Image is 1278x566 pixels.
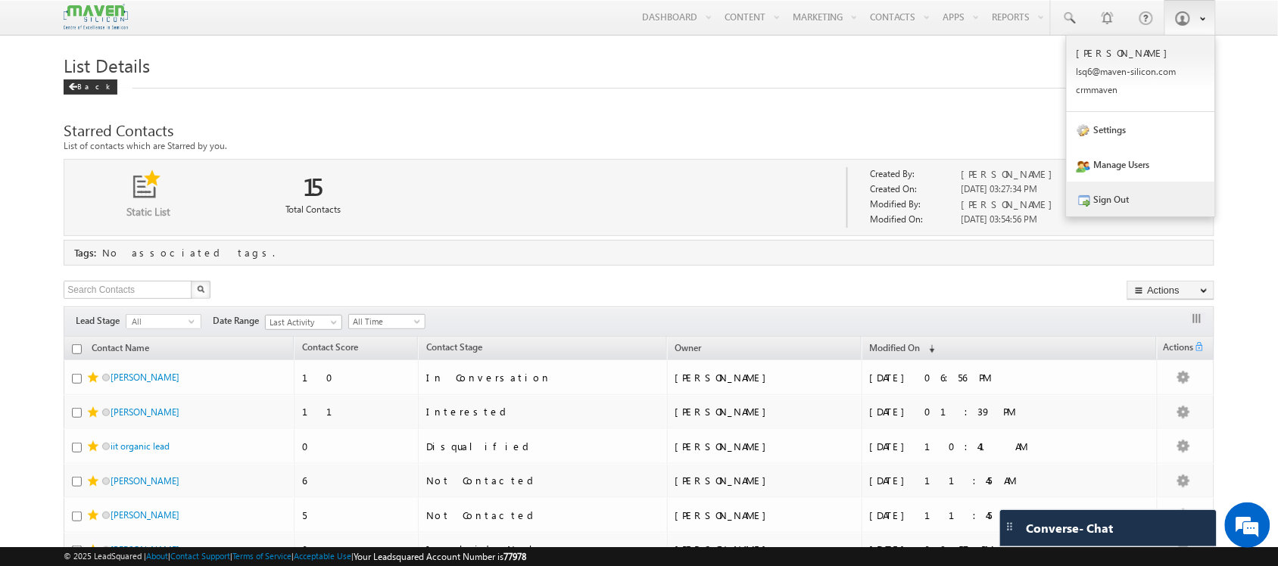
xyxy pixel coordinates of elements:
a: [PERSON_NAME] lsq6@maven-silicon.com crmmaven [1067,36,1215,112]
div: Not Contacted [426,474,634,487]
span: Date Range [213,314,265,328]
a: Acceptable Use [294,551,351,561]
div: Interested [426,405,634,418]
div: 6 [302,474,411,487]
a: Contact Score [295,339,366,359]
div: 0 [302,440,411,453]
span: No associated tags. [102,246,275,259]
span: Contact Score [302,341,358,353]
textarea: Type your message and hit 'Enter' [20,140,276,433]
a: Last Activity [265,315,342,330]
button: Actions [1127,281,1214,300]
div: [PERSON_NAME] [675,371,855,384]
span: [PERSON_NAME] [961,197,1060,210]
div: 10 [302,371,411,384]
a: iit organic lead [111,440,170,452]
a: [PERSON_NAME] [111,406,179,418]
div: 5 [302,508,411,522]
span: Modified On [870,342,921,353]
div: Invalid Number [426,543,634,556]
div: [DATE] 03:54:56 PM [961,213,1135,228]
div: [DATE] 11:45 AM [870,508,1078,522]
div: [PERSON_NAME] [675,474,855,487]
span: 77978 [503,551,526,562]
span: Contact Stage [426,341,482,353]
a: All Time [348,314,425,329]
img: Custom Logo [64,4,127,30]
span: (sorted descending) [923,343,935,355]
p: Static List [64,205,231,219]
a: Contact Support [170,551,230,561]
p: crmma ven [1077,84,1205,95]
a: Terms of Service [232,551,291,561]
div: In Conversation [426,371,634,384]
div: Modified On: [871,213,955,228]
a: Modified On (sorted descending) [862,339,943,359]
a: [PERSON_NAME] [111,509,179,521]
a: Contact Stage [419,339,490,359]
div: [DATE] 03:27:34 PM [961,182,1135,197]
div: Chat with us now [79,79,254,99]
div: List of contacts which are Starred by you. [64,140,560,151]
div: [DATE] 11:45 AM [870,474,1078,487]
div: 11 [302,405,411,418]
div: [DATE] 10:41 AM [870,440,1078,453]
div: [DATE] 06:56 PM [870,371,1078,384]
p: [PERSON_NAME] [1077,46,1205,59]
img: Search [197,285,204,293]
span: Lead Stage [76,314,126,328]
em: Start Chat [206,446,275,466]
img: d_60004797649_company_0_60004797649 [26,79,64,99]
span: List Details [64,53,150,77]
a: Manage Users [1067,147,1215,182]
span: Your Leadsquared Account Number is [354,551,526,562]
a: Sign Out [1067,182,1215,216]
span: All Time [349,315,421,328]
input: Check all records [72,344,82,354]
a: [PERSON_NAME] [111,475,179,487]
div: [PERSON_NAME] [675,508,855,522]
span: Total Contacts [285,204,341,215]
div: 0 [302,543,411,556]
span: select [189,318,201,325]
a: Settings [1067,112,1215,147]
div: Starred Contacts [64,119,1018,140]
a: [PERSON_NAME] [111,372,179,383]
span: [PERSON_NAME] [961,167,1060,180]
span: Actions [1158,339,1194,359]
div: [PERSON_NAME] [675,440,855,453]
img: carter-drag [1004,521,1016,533]
span: Tags: [74,246,96,259]
div: Disqualified [426,440,634,453]
a: Contact Name [84,340,157,359]
a: About [146,551,168,561]
div: Created By: [871,167,955,182]
div: [DATE] 01:39 PM [870,405,1078,418]
p: lsq6@ maven -sili con.c om [1077,66,1205,77]
span: © 2025 LeadSquared | | | | | [64,549,526,564]
div: Minimize live chat window [248,8,285,44]
div: Back [64,79,117,95]
span: Last Activity [266,316,338,329]
div: [PERSON_NAME] [675,405,855,418]
div: Modified By: [871,197,955,213]
a: [PERSON_NAME] [111,544,179,555]
a: Back [64,79,125,92]
div: Created On: [871,182,955,197]
div: [DATE] 03:57 PM [870,543,1078,556]
div: [PERSON_NAME] [675,543,855,556]
div: Not Contacted [426,508,634,522]
div: 15 [285,166,341,202]
span: All [126,315,189,328]
span: Converse - Chat [1027,521,1114,535]
span: Owner [675,342,702,353]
